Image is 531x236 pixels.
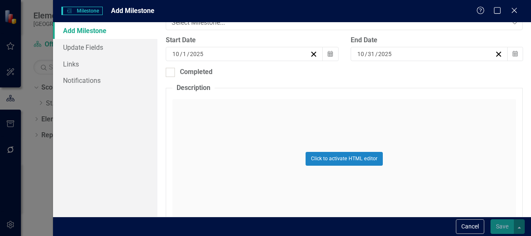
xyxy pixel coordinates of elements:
button: Cancel [456,219,484,234]
span: Milestone [61,7,102,15]
div: Start Date [166,36,338,45]
legend: Description [172,83,215,93]
span: Add Milestone [111,7,154,15]
a: Notifications [53,72,157,89]
button: Click to activate HTML editor [306,152,383,165]
span: / [180,50,182,58]
span: / [375,50,378,58]
span: / [187,50,190,58]
div: End Date [351,36,523,45]
a: Add Milestone [53,22,157,39]
a: Update Fields [53,39,157,56]
div: Completed [180,67,212,77]
button: Save [491,219,514,234]
a: Links [53,56,157,72]
span: / [365,50,367,58]
div: Select Milestone... [172,18,508,27]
